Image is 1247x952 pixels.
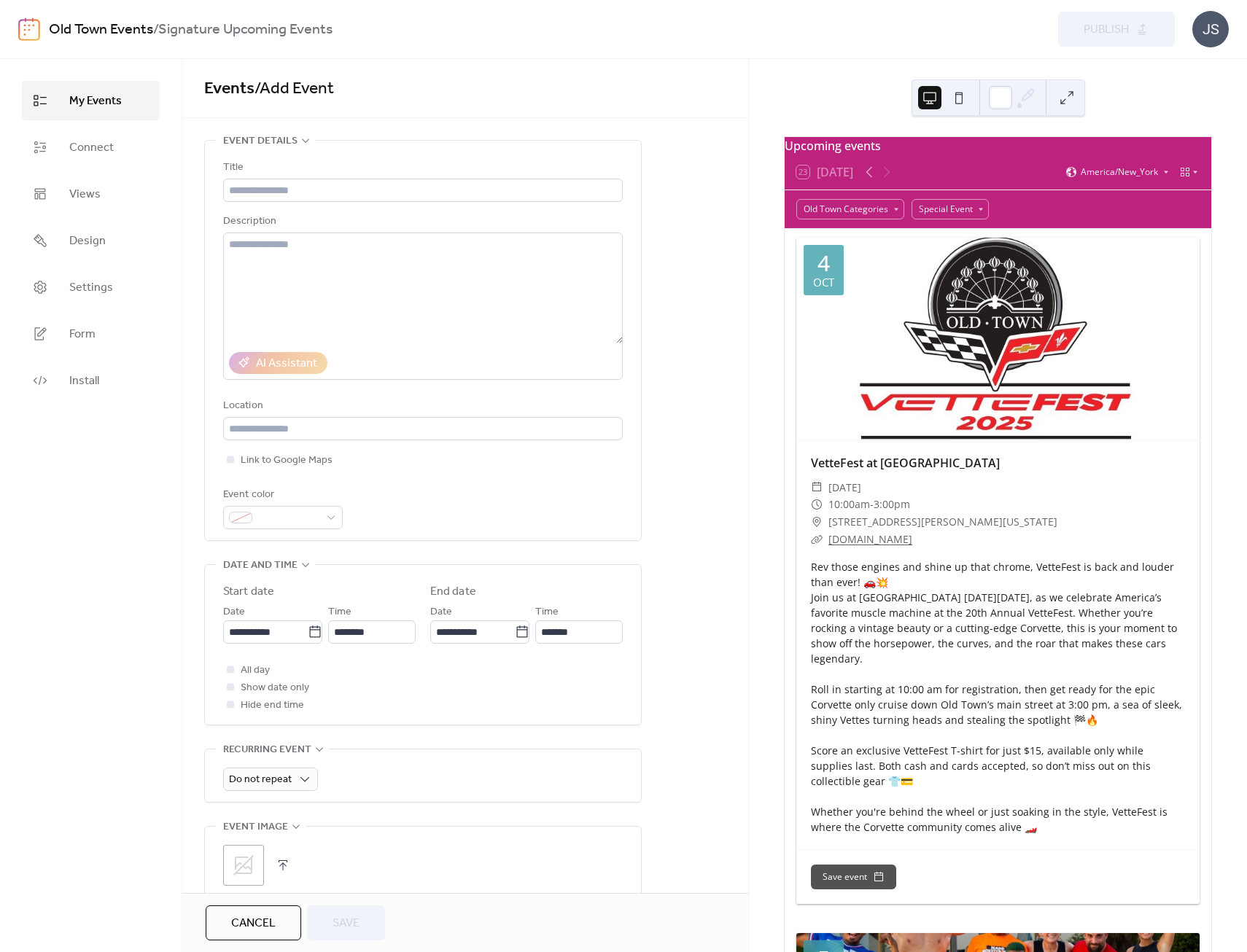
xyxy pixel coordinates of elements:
[223,397,620,415] div: Location
[828,479,861,496] span: [DATE]
[69,93,122,110] span: My Events
[430,604,452,621] span: Date
[241,679,309,697] span: Show date only
[223,486,340,504] div: Event color
[153,16,158,44] b: /
[828,513,1057,531] span: [STREET_ADDRESS][PERSON_NAME][US_STATE]
[223,583,274,601] div: Start date
[1081,168,1158,176] span: America/New_York
[223,557,298,574] span: Date and time
[223,604,245,621] span: Date
[817,252,830,274] div: 4
[206,905,301,940] button: Cancel
[69,326,96,343] span: Form
[223,845,264,886] div: ;
[811,531,823,548] div: ​
[785,137,1211,155] div: Upcoming events
[69,233,106,250] span: Design
[22,221,160,260] a: Design
[813,277,834,288] div: Oct
[231,915,276,932] span: Cancel
[229,770,292,789] span: Do not repeat
[69,372,99,390] span: Install
[49,16,153,44] a: Old Town Events
[328,604,351,621] span: Time
[69,139,114,157] span: Connect
[22,268,160,307] a: Settings
[874,496,910,513] span: 3:00pm
[535,604,559,621] span: Time
[18,17,40,41] img: logo
[811,479,823,496] div: ​
[158,16,333,44] b: Signature Upcoming Events
[223,213,620,230] div: Description
[204,73,255,105] a: Events
[430,583,476,601] div: End date
[223,159,620,176] div: Title
[223,741,311,759] span: Recurring event
[22,174,160,214] a: Views
[811,865,896,889] button: Save event
[255,73,334,105] span: / Add Event
[241,452,333,469] span: Link to Google Maps
[241,697,304,714] span: Hide end time
[811,455,1000,471] a: VetteFest at [GEOGRAPHIC_DATA]
[870,496,874,513] span: -
[22,314,160,354] a: Form
[1192,11,1229,47] div: JS
[69,186,101,203] span: Views
[828,532,912,546] a: [DOMAIN_NAME]
[22,128,160,167] a: Connect
[22,361,160,400] a: Install
[811,513,823,531] div: ​
[241,662,270,679] span: All day
[811,496,823,513] div: ​
[223,819,288,836] span: Event image
[69,279,113,297] span: Settings
[22,81,160,120] a: My Events
[796,559,1200,835] div: Rev those engines and shine up that chrome, VetteFest is back and louder than ever! 🚗💥 Join us at...
[223,133,298,150] span: Event details
[828,496,870,513] span: 10:00am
